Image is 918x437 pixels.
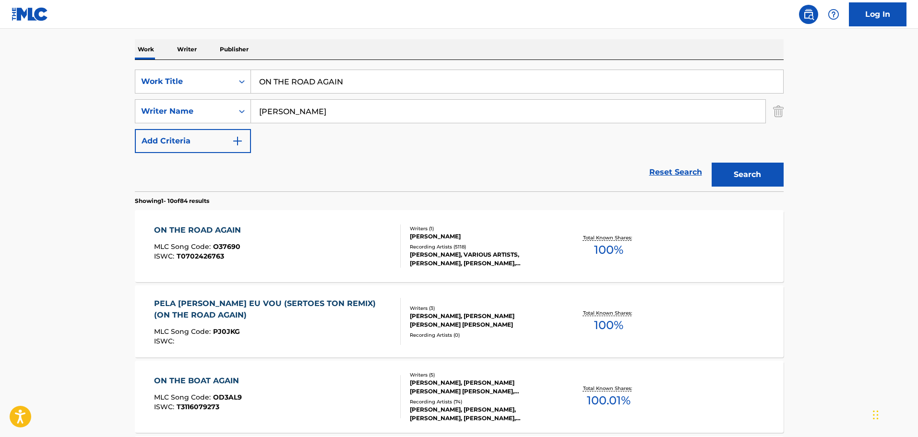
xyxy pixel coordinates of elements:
[410,371,555,378] div: Writers ( 5 )
[870,391,918,437] iframe: Chat Widget
[410,331,555,339] div: Recording Artists ( 0 )
[154,252,177,260] span: ISWC :
[135,197,209,205] p: Showing 1 - 10 of 84 results
[594,317,623,334] span: 100 %
[410,405,555,423] div: [PERSON_NAME], [PERSON_NAME], [PERSON_NAME], [PERSON_NAME], [PERSON_NAME]
[135,39,157,59] p: Work
[849,2,906,26] a: Log In
[135,210,784,282] a: ON THE ROAD AGAINMLC Song Code:O37690ISWC:T0702426763Writers (1)[PERSON_NAME]Recording Artists (5...
[594,241,623,259] span: 100 %
[135,361,784,433] a: ON THE BOAT AGAINMLC Song Code:OD3AL9ISWC:T3116079273Writers (5)[PERSON_NAME], [PERSON_NAME] [PER...
[799,5,818,24] a: Public Search
[583,385,634,392] p: Total Known Shares:
[154,298,393,321] div: PELA [PERSON_NAME] EU VOU (SERTOES TON REMIX) (ON THE ROAD AGAIN)
[587,392,631,409] span: 100.01 %
[410,243,555,250] div: Recording Artists ( 5118 )
[135,285,784,357] a: PELA [PERSON_NAME] EU VOU (SERTOES TON REMIX) (ON THE ROAD AGAIN)MLC Song Code:PJ0JKGISWC:Writers...
[583,309,634,317] p: Total Known Shares:
[154,402,177,411] span: ISWC :
[154,375,244,387] div: ON THE BOAT AGAIN
[141,106,227,117] div: Writer Name
[154,224,246,236] div: ON THE ROAD AGAIN
[410,312,555,329] div: [PERSON_NAME], [PERSON_NAME] [PERSON_NAME] [PERSON_NAME]
[824,5,843,24] div: Help
[141,76,227,87] div: Work Title
[213,327,240,336] span: PJ0JKG
[135,70,784,191] form: Search Form
[410,398,555,405] div: Recording Artists ( 74 )
[803,9,814,20] img: search
[177,252,224,260] span: T0702426763
[135,129,251,153] button: Add Criteria
[773,99,784,123] img: Delete Criterion
[828,9,839,20] img: help
[232,135,243,147] img: 9d2ae6d4665cec9f34b9.svg
[154,393,213,402] span: MLC Song Code :
[712,163,784,187] button: Search
[174,39,200,59] p: Writer
[583,234,634,241] p: Total Known Shares:
[154,242,213,251] span: MLC Song Code :
[213,242,240,251] span: O37690
[410,232,555,241] div: [PERSON_NAME]
[410,250,555,268] div: [PERSON_NAME], VARIOUS ARTISTS, [PERSON_NAME], [PERSON_NAME], [PERSON_NAME]
[154,337,177,345] span: ISWC :
[217,39,251,59] p: Publisher
[154,327,213,336] span: MLC Song Code :
[644,162,707,183] a: Reset Search
[12,7,48,21] img: MLC Logo
[410,305,555,312] div: Writers ( 3 )
[213,393,242,402] span: OD3AL9
[177,402,219,411] span: T3116079273
[873,401,879,429] div: Drag
[410,225,555,232] div: Writers ( 1 )
[410,378,555,396] div: [PERSON_NAME], [PERSON_NAME] [PERSON_NAME] [PERSON_NAME], [PERSON_NAME], [PERSON_NAME]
